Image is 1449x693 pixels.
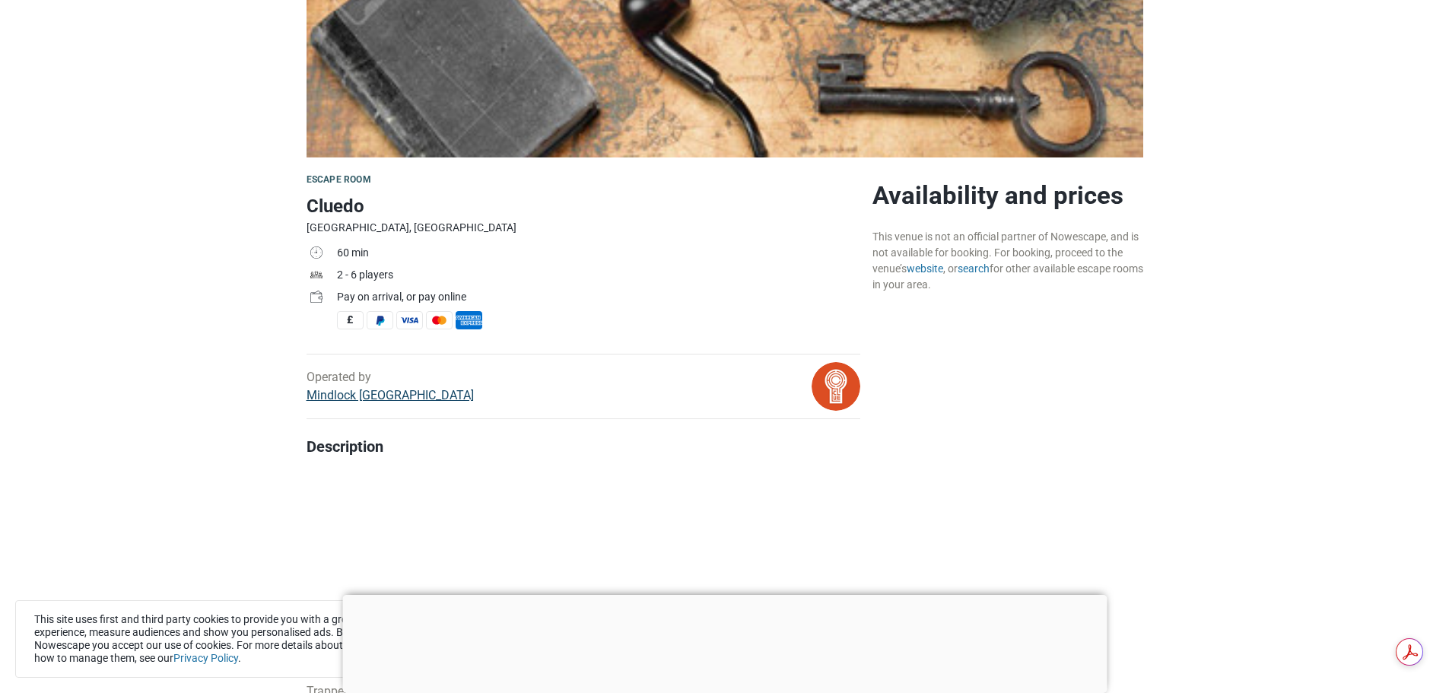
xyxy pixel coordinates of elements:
[307,388,474,402] a: Mindlock [GEOGRAPHIC_DATA]
[958,262,990,275] a: search
[337,265,860,288] td: 2 - 6 players
[812,362,860,411] img: bitmap.png
[15,600,472,678] div: This site uses first and third party cookies to provide you with a great user experience, measure...
[456,311,482,329] span: American Express
[396,311,423,329] span: Visa
[337,243,860,265] td: 60 min
[872,229,1143,293] div: This venue is not an official partner of Nowescape, and is not available for booking. For booking...
[307,174,371,185] span: Escape room
[337,289,860,305] div: Pay on arrival, or pay online
[173,652,238,664] a: Privacy Policy
[342,595,1107,689] iframe: Advertisement
[426,311,453,329] span: MasterCard
[337,311,364,329] span: Cash
[307,220,860,236] div: [GEOGRAPHIC_DATA], [GEOGRAPHIC_DATA]
[367,311,393,329] span: PayPal
[307,192,860,220] h1: Cluedo
[307,469,860,682] iframe: Advertisement
[307,368,474,405] div: Operated by
[307,437,860,456] h4: Description
[907,262,943,275] a: website
[872,180,1143,211] h2: Availability and prices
